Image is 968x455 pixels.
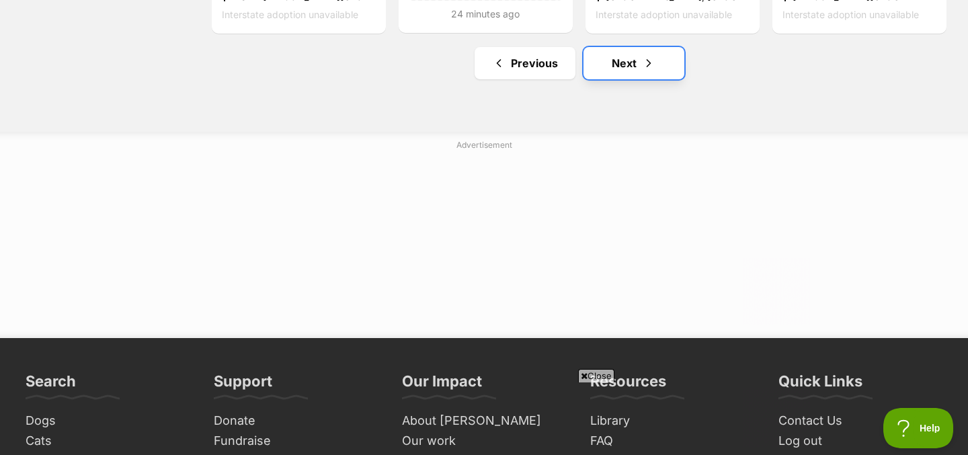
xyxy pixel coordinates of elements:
iframe: Advertisement [158,388,810,448]
h3: Our Impact [402,372,482,399]
nav: Pagination [210,47,948,79]
h3: Search [26,372,76,399]
span: Close [578,369,614,382]
h3: Resources [590,372,666,399]
div: 24 minutes ago [409,4,563,22]
a: Log out [773,431,948,452]
a: Previous page [475,47,575,79]
span: Interstate adoption unavailable [782,9,919,20]
span: Interstate adoption unavailable [222,9,358,20]
span: Interstate adoption unavailable [596,9,732,20]
a: Cats [20,431,195,452]
a: Next page [583,47,684,79]
h3: Support [214,372,272,399]
a: Contact Us [773,411,948,431]
a: Dogs [20,411,195,431]
iframe: Advertisement [158,157,810,325]
iframe: Help Scout Beacon - Open [883,408,955,448]
h3: Quick Links [778,372,862,399]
